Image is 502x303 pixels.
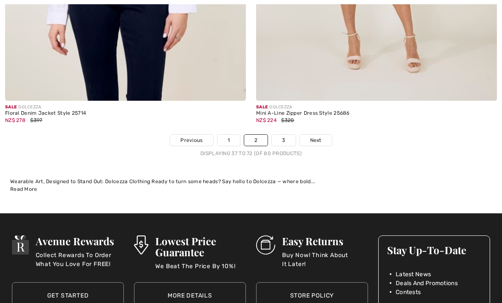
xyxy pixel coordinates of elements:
span: Sale [5,105,17,110]
div: Floral Denim Jacket Style 25714 [5,110,246,116]
h3: Avenue Rewards [36,235,124,246]
div: DOLCEZZA [5,104,246,110]
span: Deals And Promotions [396,279,458,288]
a: Previous [170,135,213,146]
img: Avenue Rewards [12,235,29,255]
span: Next [310,136,322,144]
span: Read More [10,186,37,192]
span: NZ$ 224 [256,117,277,123]
p: Buy Now! Think About It Later! [282,251,368,268]
a: 1 [217,135,240,146]
span: Contests [396,288,421,297]
p: Collect Rewards To Order What You Love For FREE! [36,251,124,268]
span: Previous [180,136,203,144]
h3: Easy Returns [282,235,368,246]
span: $397 [30,117,42,123]
h3: Lowest Price Guarantee [155,235,246,258]
span: $320 [281,117,294,123]
div: Mini A-Line Zipper Dress Style 25686 [256,110,497,116]
span: Sale [256,105,268,110]
h3: Stay Up-To-Date [387,244,481,255]
p: We Beat The Price By 10%! [155,262,246,279]
img: Lowest Price Guarantee [134,235,148,255]
div: Wearable Art, Designed to Stand Out: Dolcezza Clothing Ready to turn some heads? Say hello to Dol... [10,178,492,185]
a: Next [300,135,332,146]
span: NZ$ 278 [5,117,26,123]
a: 3 [272,135,295,146]
img: Easy Returns [256,235,275,255]
div: DOLCEZZA [256,104,497,110]
a: 2 [244,135,268,146]
span: Latest News [396,270,431,279]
